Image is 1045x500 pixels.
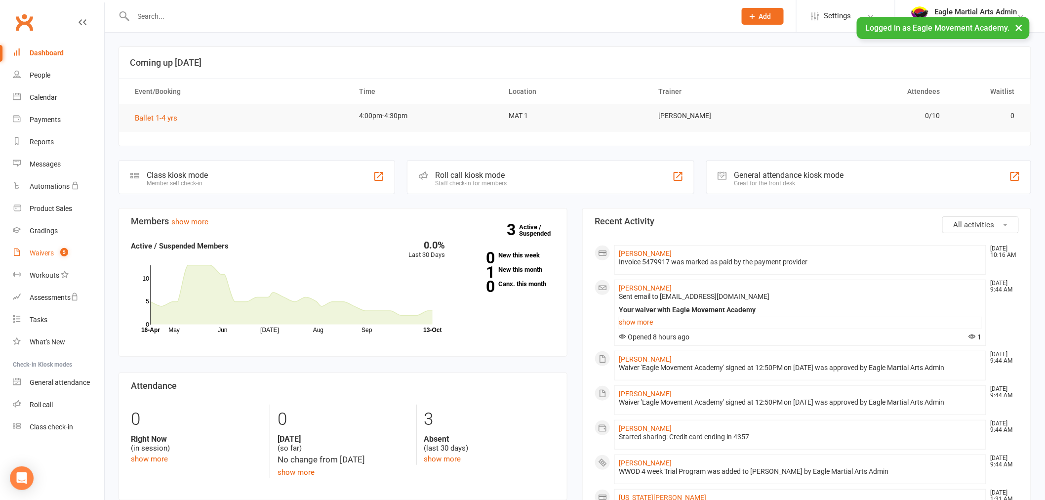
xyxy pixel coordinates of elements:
div: Waivers [30,249,54,257]
button: All activities [942,216,1019,233]
a: [PERSON_NAME] [619,284,672,292]
a: 3Active / Suspended [519,216,563,244]
span: Add [759,12,771,20]
th: Time [351,79,500,104]
div: 3 [424,405,555,434]
a: Messages [13,153,104,175]
div: Dashboard [30,49,64,57]
div: Payments [30,116,61,124]
td: 0/10 [799,104,949,127]
div: Great for the front desk [734,180,844,187]
a: [PERSON_NAME] [619,424,672,432]
a: Reports [13,131,104,153]
span: Logged in as Eagle Movement Academy. [866,23,1010,33]
th: Location [500,79,649,104]
div: Open Intercom Messenger [10,466,34,490]
div: (in session) [131,434,262,453]
button: Ballet 1-4 yrs [135,112,184,124]
strong: Active / Suspended Members [131,242,229,250]
div: (last 30 days) [424,434,555,453]
div: Calendar [30,93,57,101]
span: All activities [954,220,995,229]
div: Eagle Martial Arts Admin [935,7,1017,16]
a: 0Canx. this month [460,281,555,287]
time: [DATE] 9:44 AM [986,420,1018,433]
input: Search... [130,9,729,23]
a: Dashboard [13,42,104,64]
a: show more [131,455,168,463]
a: Assessments [13,287,104,309]
strong: Absent [424,434,555,444]
a: Payments [13,109,104,131]
a: Automations [13,175,104,198]
div: Member self check-in [147,180,208,187]
div: Staff check-in for members [435,180,507,187]
a: Roll call [13,394,104,416]
button: × [1010,17,1028,38]
h3: Attendance [131,381,555,391]
a: Clubworx [12,10,37,35]
a: People [13,64,104,86]
a: [PERSON_NAME] [619,355,672,363]
h3: Members [131,216,555,226]
time: [DATE] 10:16 AM [986,246,1018,258]
button: Add [742,8,784,25]
td: 0 [949,104,1023,127]
div: (so far) [278,434,408,453]
h3: Recent Activity [595,216,1019,226]
a: What's New [13,331,104,353]
div: Assessments [30,293,79,301]
div: What's New [30,338,65,346]
strong: 1 [460,265,495,280]
a: [PERSON_NAME] [619,390,672,398]
a: Product Sales [13,198,104,220]
a: 1New this month [460,266,555,273]
div: 0 [131,405,262,434]
td: 4:00pm-4:30pm [351,104,500,127]
div: Workouts [30,271,59,279]
div: Waiver 'Eagle Movement Academy' signed at 12:50PM on [DATE] was approved by Eagle Martial Arts Admin [619,364,982,372]
a: Gradings [13,220,104,242]
div: 0.0% [409,240,445,250]
a: Class kiosk mode [13,416,104,438]
div: Roll call kiosk mode [435,170,507,180]
a: show more [424,455,461,463]
a: General attendance kiosk mode [13,372,104,394]
a: 0New this week [460,252,555,258]
img: thumb_image1738041739.png [910,6,930,26]
a: show more [619,315,982,329]
a: [PERSON_NAME] [619,459,672,467]
div: Tasks [30,316,47,324]
span: Ballet 1-4 yrs [135,114,177,123]
a: Waivers 5 [13,242,104,264]
a: Tasks [13,309,104,331]
a: show more [278,468,315,477]
div: 0 [278,405,408,434]
a: Calendar [13,86,104,109]
th: Waitlist [949,79,1023,104]
div: Product Sales [30,205,72,212]
div: People [30,71,50,79]
div: WWOD 4 week Trial Program was added to [PERSON_NAME] by Eagle Martial Arts Admin [619,467,982,476]
div: No change from [DATE] [278,453,408,466]
time: [DATE] 9:44 AM [986,351,1018,364]
h3: Coming up [DATE] [130,58,1020,68]
div: General attendance kiosk mode [734,170,844,180]
strong: 3 [507,222,519,237]
a: show more [171,217,208,226]
time: [DATE] 9:44 AM [986,455,1018,468]
div: Gradings [30,227,58,235]
strong: Right Now [131,434,262,444]
td: [PERSON_NAME] [649,104,799,127]
strong: [DATE] [278,434,408,444]
div: Started sharing: Credit card ending in 4357 [619,433,982,441]
th: Event/Booking [126,79,351,104]
span: Settings [824,5,851,27]
span: 1 [969,333,982,341]
div: Class check-in [30,423,73,431]
div: Last 30 Days [409,240,445,260]
span: Opened 8 hours ago [619,333,689,341]
time: [DATE] 9:44 AM [986,280,1018,293]
div: Your waiver with Eagle Movement Academy [619,306,982,314]
div: Invoice 5479917 was marked as paid by the payment provider [619,258,982,266]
